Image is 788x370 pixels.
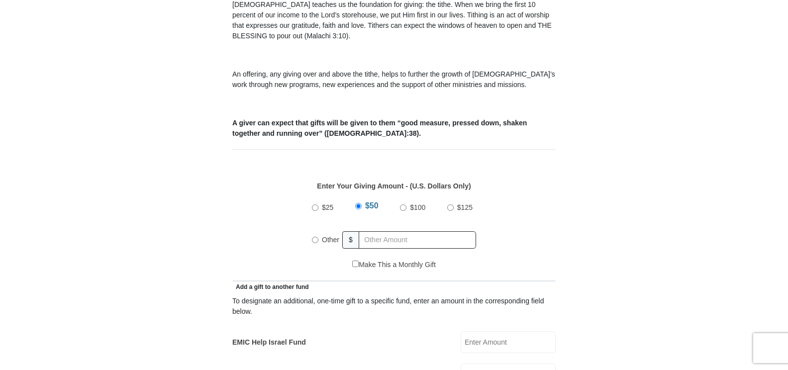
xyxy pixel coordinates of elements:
input: Enter Amount [461,331,556,353]
span: $50 [365,201,379,210]
label: Make This a Monthly Gift [352,260,436,270]
span: $ [342,231,359,249]
span: Other [322,236,339,244]
span: $125 [457,203,473,211]
span: $100 [410,203,425,211]
span: Add a gift to another fund [232,283,309,290]
b: A giver can expect that gifts will be given to them “good measure, pressed down, shaken together ... [232,119,527,137]
input: Make This a Monthly Gift [352,261,359,267]
input: Other Amount [359,231,476,249]
span: $25 [322,203,333,211]
label: EMIC Help Israel Fund [232,337,306,348]
div: To designate an additional, one-time gift to a specific fund, enter an amount in the correspondin... [232,296,556,317]
strong: Enter Your Giving Amount - (U.S. Dollars Only) [317,182,471,190]
p: An offering, any giving over and above the tithe, helps to further the growth of [DEMOGRAPHIC_DAT... [232,69,556,90]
